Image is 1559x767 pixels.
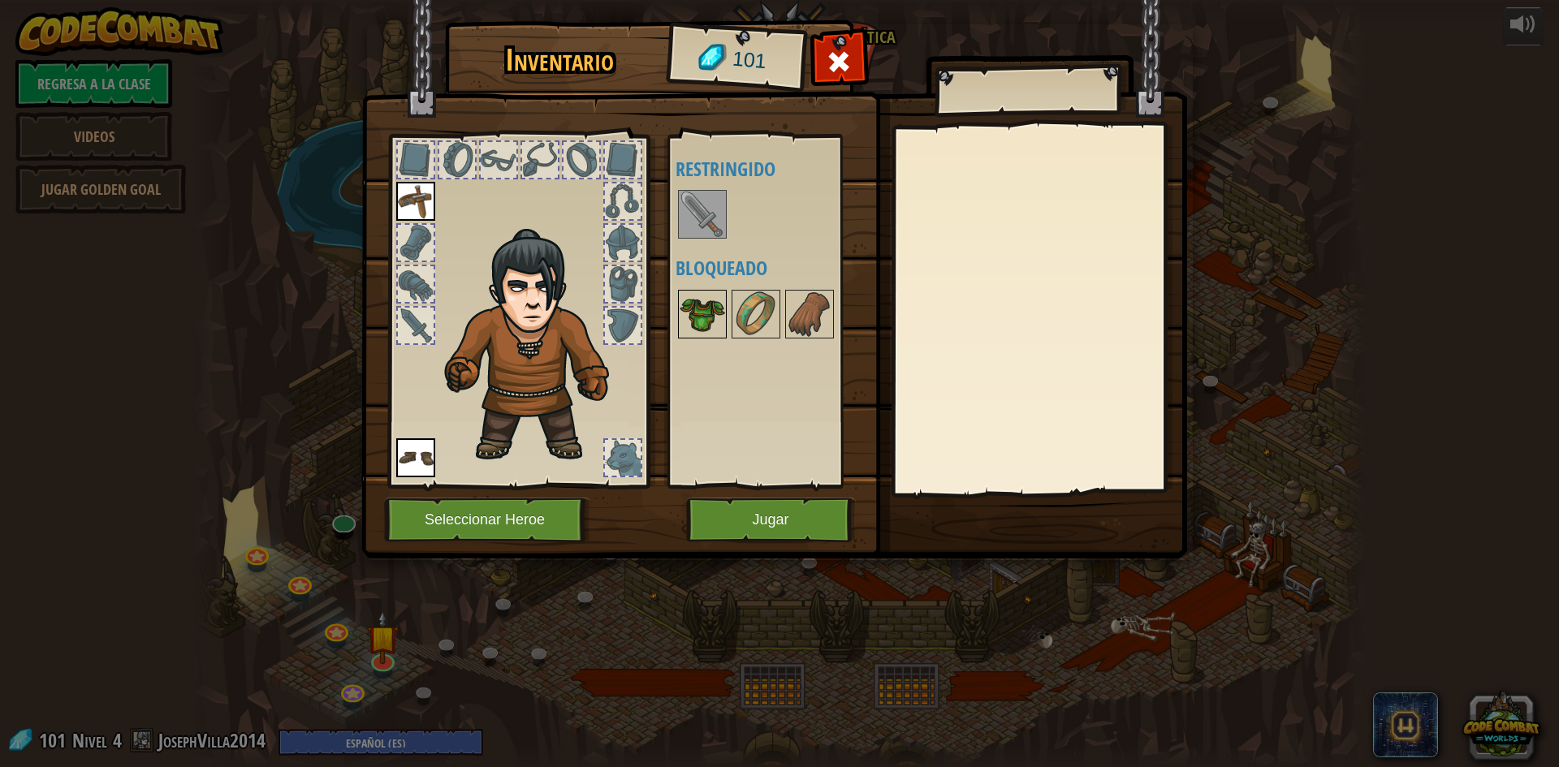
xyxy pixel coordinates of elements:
[384,498,590,542] button: Seleccionar Heroe
[787,291,832,337] img: portrait.png
[396,438,435,477] img: portrait.png
[686,498,856,542] button: Jugar
[680,291,725,337] img: portrait.png
[437,228,636,464] img: hair_2.png
[396,182,435,221] img: portrait.png
[731,45,767,76] span: 101
[680,192,725,237] img: portrait.png
[676,257,879,278] h4: Bloqueado
[733,291,779,337] img: portrait.png
[456,43,663,77] h1: Inventario
[676,158,879,179] h4: Restringido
